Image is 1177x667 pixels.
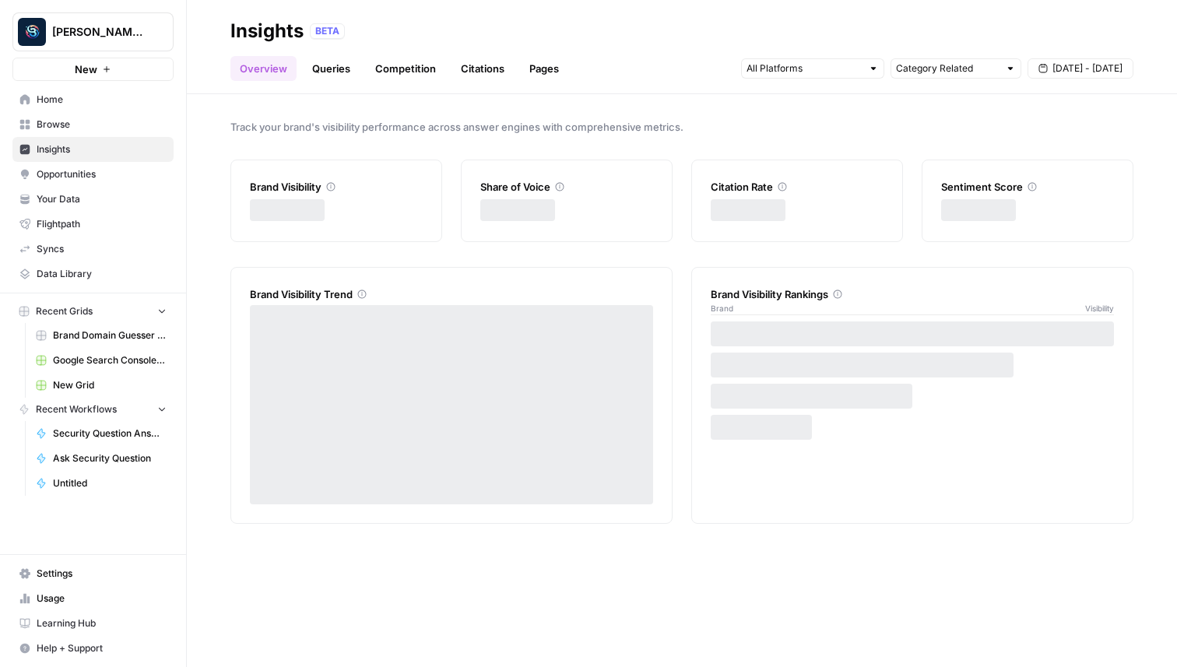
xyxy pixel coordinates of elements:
[53,353,167,367] span: Google Search Console - [DOMAIN_NAME]
[711,302,733,314] span: Brand
[747,61,862,76] input: All Platforms
[12,112,174,137] a: Browse
[37,616,167,630] span: Learning Hub
[12,636,174,661] button: Help + Support
[29,323,174,348] a: Brand Domain Guesser QA
[896,61,999,76] input: Category Related
[37,567,167,581] span: Settings
[12,12,174,51] button: Workspace: Berna's Personal
[230,56,297,81] a: Overview
[36,304,93,318] span: Recent Grids
[53,451,167,465] span: Ask Security Question
[520,56,568,81] a: Pages
[230,119,1133,135] span: Track your brand's visibility performance across answer engines with comprehensive metrics.
[12,187,174,212] a: Your Data
[1052,61,1123,75] span: [DATE] - [DATE]
[1028,58,1133,79] button: [DATE] - [DATE]
[37,118,167,132] span: Browse
[1085,302,1114,314] span: Visibility
[29,421,174,446] a: Security Question Answer
[480,179,653,195] div: Share of Voice
[37,592,167,606] span: Usage
[12,137,174,162] a: Insights
[711,286,1114,302] div: Brand Visibility Rankings
[310,23,345,39] div: BETA
[12,58,174,81] button: New
[37,93,167,107] span: Home
[12,212,174,237] a: Flightpath
[941,179,1114,195] div: Sentiment Score
[12,300,174,323] button: Recent Grids
[37,217,167,231] span: Flightpath
[451,56,514,81] a: Citations
[37,142,167,156] span: Insights
[18,18,46,46] img: Berna's Personal Logo
[53,378,167,392] span: New Grid
[12,398,174,421] button: Recent Workflows
[37,641,167,655] span: Help + Support
[75,61,97,77] span: New
[303,56,360,81] a: Queries
[711,179,884,195] div: Citation Rate
[250,286,653,302] div: Brand Visibility Trend
[12,611,174,636] a: Learning Hub
[37,167,167,181] span: Opportunities
[12,87,174,112] a: Home
[29,471,174,496] a: Untitled
[37,192,167,206] span: Your Data
[29,373,174,398] a: New Grid
[37,242,167,256] span: Syncs
[12,237,174,262] a: Syncs
[29,348,174,373] a: Google Search Console - [DOMAIN_NAME]
[53,328,167,342] span: Brand Domain Guesser QA
[29,446,174,471] a: Ask Security Question
[53,427,167,441] span: Security Question Answer
[12,561,174,586] a: Settings
[52,24,146,40] span: [PERSON_NAME] Personal
[250,179,423,195] div: Brand Visibility
[36,402,117,416] span: Recent Workflows
[12,262,174,286] a: Data Library
[53,476,167,490] span: Untitled
[366,56,445,81] a: Competition
[12,162,174,187] a: Opportunities
[230,19,304,44] div: Insights
[12,586,174,611] a: Usage
[37,267,167,281] span: Data Library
